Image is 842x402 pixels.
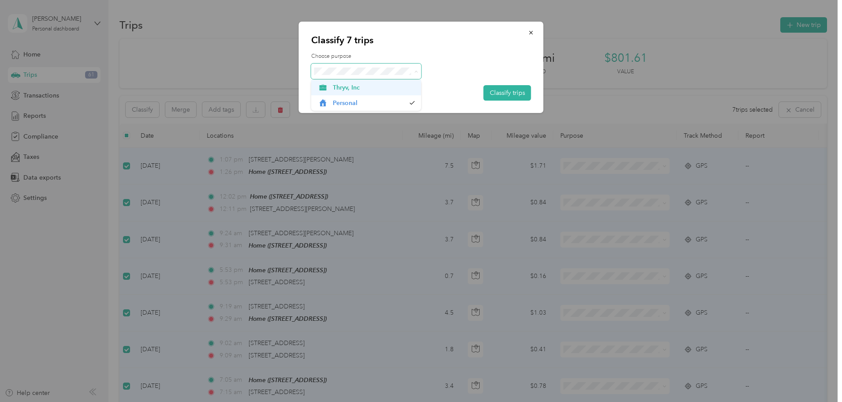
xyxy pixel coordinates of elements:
span: Thryv, Inc [333,83,415,92]
span: Personal [333,98,405,108]
button: Classify trips [484,85,531,101]
label: Choose purpose [311,53,531,60]
p: Classify 7 trips [311,34,531,46]
iframe: Everlance-gr Chat Button Frame [793,353,842,402]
